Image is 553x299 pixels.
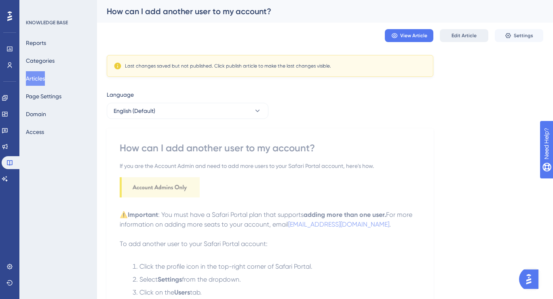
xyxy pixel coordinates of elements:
[174,288,190,296] strong: Users
[26,36,46,50] button: Reports
[26,107,46,121] button: Domain
[26,71,45,86] button: Articles
[19,2,51,12] span: Need Help?
[158,211,304,218] span: : You must have a Safari Portal plan that supports
[26,89,61,104] button: Page Settings
[120,142,420,155] div: How can I add another user to my account?
[26,19,68,26] div: KNOWLEDGE BASE
[26,125,44,139] button: Access
[182,276,241,283] span: from the dropdown.
[125,63,331,69] div: Last changes saved but not published. Click publish article to make the last changes visible.
[452,32,477,39] span: Edit Article
[519,267,543,291] iframe: UserGuiding AI Assistant Launcher
[389,221,391,228] span: .
[190,288,202,296] span: tab.
[139,276,158,283] span: Select
[107,90,134,100] span: Language
[114,106,155,116] span: English (Default)
[120,211,414,228] span: For more information on adding more seats to your account, email
[385,29,433,42] button: View Article
[139,263,312,270] span: Click the profile icon in the top-right corner of Safari Portal.
[400,32,427,39] span: View Article
[440,29,488,42] button: Edit Article
[128,211,158,218] strong: Important
[120,240,268,248] span: To add another user to your Safari Portal account:
[304,211,386,218] strong: adding more than one user.
[514,32,533,39] span: Settings
[107,103,268,119] button: English (Default)
[139,288,174,296] span: Click on the
[120,161,420,171] div: If you are the Account Admin and need to add more users to your Safari Portal account, here's how.
[120,211,128,218] span: ⚠️
[288,221,389,228] a: [EMAIL_ADDRESS][DOMAIN_NAME]
[107,6,523,17] div: How can I add another user to my account?
[26,53,55,68] button: Categories
[158,276,182,283] strong: Settings
[495,29,543,42] button: Settings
